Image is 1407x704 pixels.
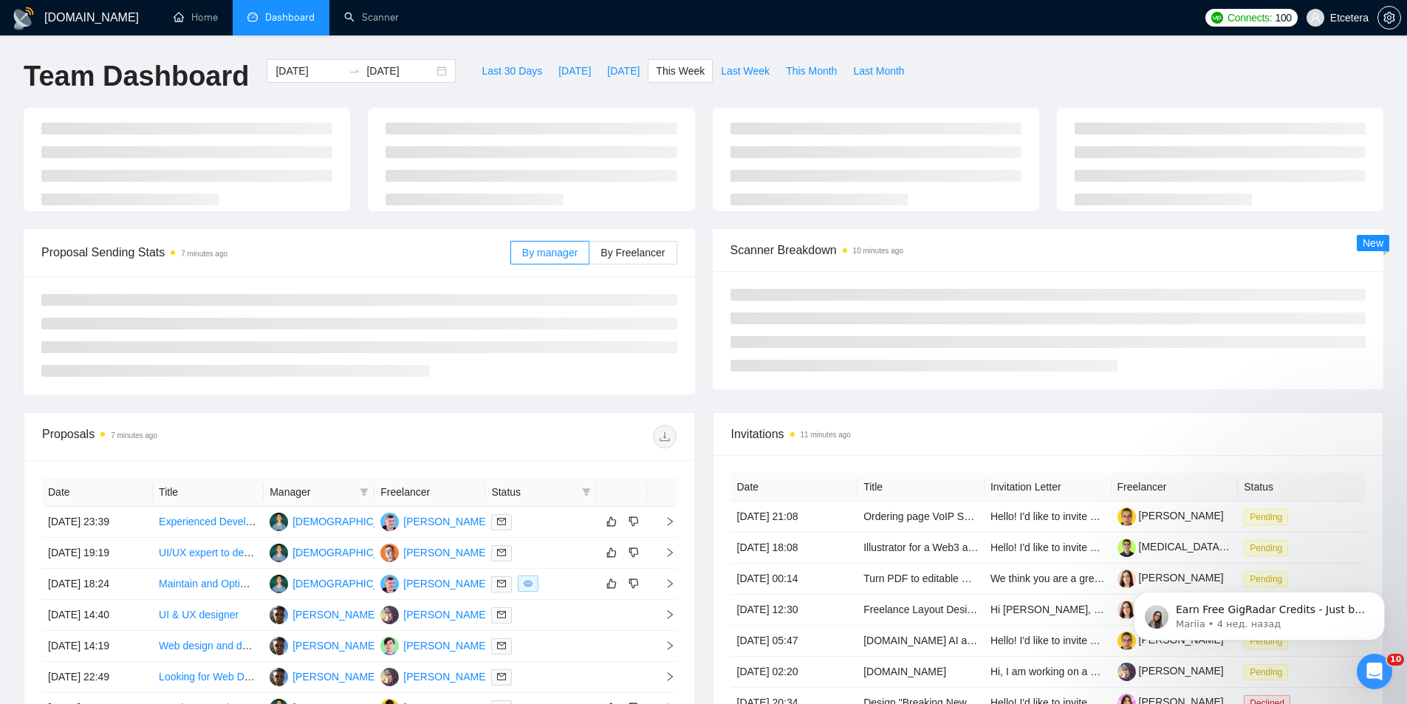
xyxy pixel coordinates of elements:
span: By manager [522,247,578,259]
td: [DATE] 21:08 [731,502,858,533]
span: right [653,640,675,651]
a: VS[PERSON_NAME] [380,577,488,589]
span: Status [491,484,575,500]
span: mail [497,517,506,526]
div: [PERSON_NAME] [292,638,377,654]
div: [PERSON_NAME] [403,544,488,561]
span: swap-right [349,65,360,77]
a: VS[PERSON_NAME] [380,515,488,527]
img: logo [12,7,35,30]
span: mail [497,610,506,619]
time: 7 minutes ago [181,250,227,258]
td: [DATE] 14:40 [42,600,153,631]
th: Date [731,473,858,502]
span: mail [497,579,506,588]
td: [DATE] 18:08 [731,533,858,564]
span: 10 [1387,654,1404,666]
th: Freelancer [374,478,485,507]
a: [PERSON_NAME] [1117,510,1224,522]
span: Connects: [1228,10,1272,26]
time: 10 minutes ago [853,247,903,255]
button: Last 30 Days [473,59,550,83]
button: [DATE] [550,59,599,83]
span: Last Week [721,63,770,79]
button: like [603,544,620,561]
img: c1UoaMzKBY-GWbreaV7sVF2LUs3COLKK0XpZn8apeAot5vY1XfLaDMeTNzu3tJ2YMy [1117,663,1136,681]
span: [DATE] [607,63,640,79]
img: AP [270,668,288,686]
td: [DATE] 12:30 [731,595,858,626]
span: Pending [1244,509,1288,525]
a: [DOMAIN_NAME] [863,666,946,677]
img: AP [270,606,288,624]
th: Status [1238,473,1365,502]
img: II [270,513,288,531]
img: PS [380,668,399,686]
a: Freelance Layout Designer [863,604,987,615]
span: Scanner Breakdown [730,241,1366,259]
td: Creatorsvsdestroyers.com [857,657,985,688]
td: Bubble.io AI app to private web app on server Developer Needed [857,626,985,657]
div: [PERSON_NAME] [292,606,377,623]
button: Last Month [845,59,912,83]
span: user [1310,13,1321,23]
span: Invitations [731,425,1366,443]
button: setting [1377,6,1401,30]
span: right [653,671,675,682]
span: filter [360,488,369,496]
span: By Freelancer [600,247,665,259]
img: upwork-logo.png [1211,12,1223,24]
a: II[DEMOGRAPHIC_DATA][PERSON_NAME] [270,515,493,527]
h1: Team Dashboard [24,59,249,94]
div: [DEMOGRAPHIC_DATA][PERSON_NAME] [292,544,493,561]
img: PS [380,606,399,624]
iframe: Intercom live chat [1357,654,1392,689]
td: [DATE] 22:49 [42,662,153,693]
img: c1awRfy-_TGqy_QmeA56XV8mJOXoSdeRoQmUTdW33mZiQfIgpYlQIKPiVh5n4nl6mu [1117,508,1136,526]
td: [DATE] 02:20 [731,657,858,688]
img: AL [380,544,399,562]
th: Invitation Letter [985,473,1112,502]
span: right [653,547,675,558]
button: like [603,513,620,530]
a: Pending [1244,510,1294,522]
div: [PERSON_NAME] [403,513,488,530]
button: dislike [625,544,643,561]
a: Pending [1244,541,1294,553]
div: [DEMOGRAPHIC_DATA][PERSON_NAME] [292,513,493,530]
span: dashboard [247,12,258,22]
button: This Week [648,59,713,83]
th: Freelancer [1112,473,1239,502]
span: Manager [270,484,354,500]
span: This Week [656,63,705,79]
a: AL[PERSON_NAME] [380,546,488,558]
span: eye [524,579,533,588]
span: Dashboard [265,11,315,24]
a: Illustrator for a Web3 and AI Project [863,541,1027,553]
img: II [270,544,288,562]
span: dislike [629,578,639,589]
img: AP [270,637,288,655]
span: 100 [1275,10,1291,26]
img: c1e3-XBZU7ZVvt8WuFWw9ol75I-gR1ylWKZFT98TOmoBBjKBuxC0NiZ0BETjHYhNfg [1117,539,1136,557]
time: 11 minutes ago [801,431,851,439]
td: [DATE] 14:19 [42,631,153,662]
div: [PERSON_NAME] [403,669,488,685]
td: Looking for Web Designer to create Shopify website based off a previous website design [153,662,264,693]
a: Maintain and Optimize a WordPress website used by millions of users [159,578,478,589]
span: Proposal Sending Stats [41,243,510,262]
div: [DEMOGRAPHIC_DATA][PERSON_NAME] [292,575,493,592]
td: Web design and development in Shopify [153,631,264,662]
p: Message from Mariia, sent 4 нед. назад [64,57,255,70]
th: Date [42,478,153,507]
th: Title [857,473,985,502]
a: [DOMAIN_NAME] AI app to private web app on server Developer Needed [863,635,1201,646]
span: mail [497,548,506,557]
td: Maintain and Optimize a WordPress website used by millions of users [153,569,264,600]
a: II[DEMOGRAPHIC_DATA][PERSON_NAME] [270,546,493,558]
a: [MEDICAL_DATA][PERSON_NAME] [1117,541,1307,553]
a: AP[PERSON_NAME] [270,639,377,651]
td: UI/UX expert to design eye catching website [153,538,264,569]
a: Looking for Web Designer to create Shopify website based off a previous website design [159,671,564,683]
button: [DATE] [599,59,648,83]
